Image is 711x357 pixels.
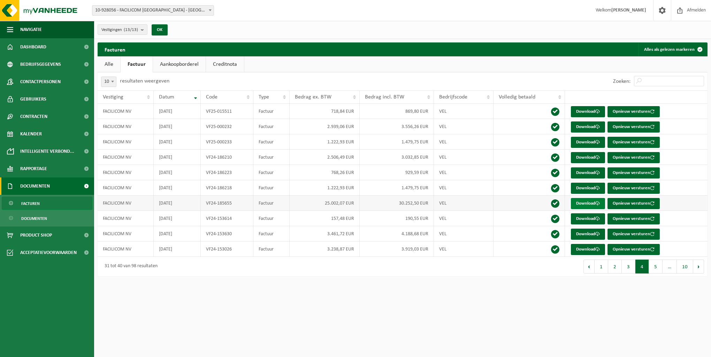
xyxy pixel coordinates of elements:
strong: [PERSON_NAME] [611,8,646,13]
td: VEL [434,119,494,134]
a: Factuur [121,56,153,72]
button: Opnieuw versturen [607,244,660,255]
div: 31 tot 40 van 98 resultaten [101,260,158,273]
button: Alles als gelezen markeren [639,42,707,56]
td: FACILICOM NV [98,165,154,180]
span: Datum [159,94,174,100]
h2: Facturen [98,42,132,56]
a: Facturen [2,197,92,210]
button: 1 [595,260,608,273]
td: 1.222,93 EUR [290,134,360,150]
button: 4 [635,260,649,273]
span: 10 [101,77,116,87]
span: Intelligente verbond... [20,143,74,160]
a: Download [571,121,605,133]
span: Bedrijfsgegevens [20,56,61,73]
span: Gebruikers [20,90,46,108]
td: VEL [434,134,494,150]
td: 1.222,93 EUR [290,180,360,196]
td: VF25-000233 [201,134,253,150]
td: VEL [434,165,494,180]
span: Kalender [20,125,42,143]
a: Download [571,183,605,194]
span: Acceptatievoorwaarden [20,244,77,261]
td: [DATE] [154,165,201,180]
a: Aankoopborderel [153,56,206,72]
td: VF24-186218 [201,180,253,196]
td: Factuur [253,165,290,180]
a: Download [571,106,605,117]
td: VEL [434,180,494,196]
td: VF25-015511 [201,104,253,119]
td: Factuur [253,226,290,241]
td: 3.461,72 EUR [290,226,360,241]
td: Factuur [253,241,290,257]
button: Opnieuw versturen [607,106,660,117]
count: (13/13) [124,27,138,32]
td: [DATE] [154,226,201,241]
td: 718,84 EUR [290,104,360,119]
td: 4.188,68 EUR [360,226,434,241]
a: Download [571,213,605,224]
a: Download [571,244,605,255]
button: Opnieuw versturen [607,137,660,148]
button: Opnieuw versturen [607,198,660,209]
span: Type [259,94,269,100]
td: [DATE] [154,150,201,165]
td: FACILICOM NV [98,211,154,226]
td: Factuur [253,104,290,119]
span: Contactpersonen [20,73,61,90]
a: Download [571,198,605,209]
td: [DATE] [154,211,201,226]
label: Zoeken: [613,79,630,84]
button: Opnieuw versturen [607,167,660,178]
span: Bedrag incl. BTW [365,94,404,100]
td: VF24-153630 [201,226,253,241]
td: [DATE] [154,196,201,211]
span: Rapportage [20,160,47,177]
a: Documenten [2,212,92,225]
td: [DATE] [154,134,201,150]
td: VF25-000232 [201,119,253,134]
td: VEL [434,226,494,241]
td: 3.556,26 EUR [360,119,434,134]
td: 3.919,03 EUR [360,241,434,257]
span: … [663,260,677,273]
td: FACILICOM NV [98,196,154,211]
td: FACILICOM NV [98,104,154,119]
span: Vestiging [103,94,123,100]
td: VF24-185655 [201,196,253,211]
td: [DATE] [154,104,201,119]
td: VEL [434,196,494,211]
td: [DATE] [154,180,201,196]
button: Opnieuw versturen [607,121,660,133]
button: 10 [677,260,693,273]
a: Download [571,137,605,148]
span: Documenten [20,177,50,195]
td: 190,55 EUR [360,211,434,226]
td: Factuur [253,211,290,226]
a: Creditnota [206,56,244,72]
td: Factuur [253,180,290,196]
td: Factuur [253,134,290,150]
td: 157,48 EUR [290,211,360,226]
span: Facturen [21,197,40,210]
button: Vestigingen(13/13) [98,24,147,35]
td: VEL [434,104,494,119]
span: Code [206,94,217,100]
td: FACILICOM NV [98,180,154,196]
td: 1.479,75 EUR [360,134,434,150]
td: VEL [434,241,494,257]
td: 2.939,06 EUR [290,119,360,134]
button: Opnieuw versturen [607,183,660,194]
button: Opnieuw versturen [607,229,660,240]
td: FACILICOM NV [98,134,154,150]
span: Bedrag ex. BTW [295,94,331,100]
td: Factuur [253,150,290,165]
td: Factuur [253,196,290,211]
label: resultaten weergeven [120,78,169,84]
a: Download [571,152,605,163]
button: 3 [622,260,635,273]
td: [DATE] [154,241,201,257]
span: Dashboard [20,38,46,56]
